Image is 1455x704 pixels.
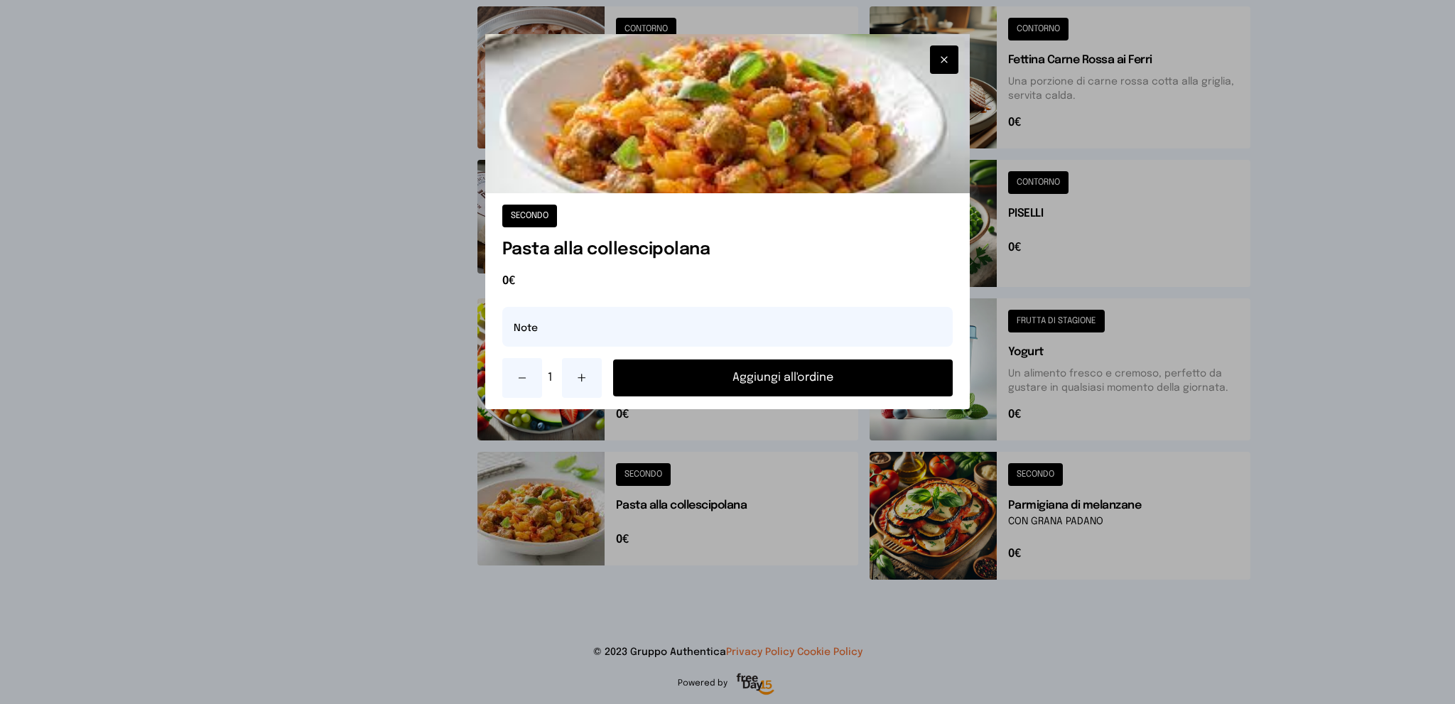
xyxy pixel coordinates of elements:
span: 0€ [502,273,953,290]
img: Pasta alla collescipolana [485,34,970,193]
h1: Pasta alla collescipolana [502,239,953,261]
button: Aggiungi all'ordine [613,359,953,396]
span: 1 [548,369,556,386]
button: SECONDO [502,205,557,227]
